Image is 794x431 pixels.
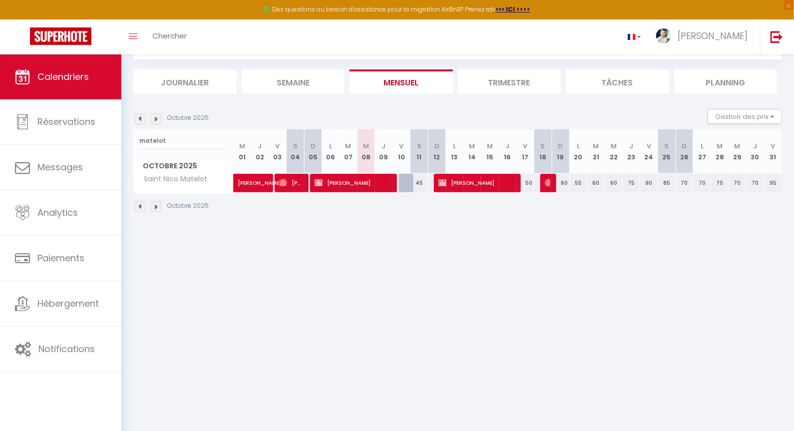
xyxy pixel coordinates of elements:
[269,129,286,174] th: 03
[234,174,251,193] a: [PERSON_NAME]
[322,129,340,174] th: 06
[676,129,693,174] th: 26
[145,19,194,54] a: Chercher
[234,129,251,174] th: 01
[446,129,463,174] th: 13
[463,129,481,174] th: 14
[729,129,746,174] th: 29
[152,30,187,41] span: Chercher
[363,141,369,151] abbr: M
[753,141,757,151] abbr: J
[623,174,640,192] div: 75
[496,5,531,13] a: >>> ICI <<<<
[37,297,99,310] span: Hébergement
[487,141,493,151] abbr: M
[251,129,269,174] th: 02
[239,141,245,151] abbr: M
[167,113,209,123] p: Octobre 2025
[410,174,428,192] div: 45
[587,174,605,192] div: 60
[375,129,393,174] th: 09
[605,129,622,174] th: 22
[133,69,237,94] li: Journalier
[647,141,651,151] abbr: V
[764,174,782,192] div: 95
[139,132,228,150] input: Rechercher un logement...
[134,159,233,173] span: Octobre 2025
[711,129,729,174] th: 28
[346,141,352,151] abbr: M
[665,141,669,151] abbr: S
[545,173,551,192] span: [PERSON_NAME]
[656,28,671,43] img: ...
[340,129,357,174] th: 07
[534,129,552,174] th: 18
[417,141,421,151] abbr: S
[238,168,284,187] span: [PERSON_NAME]
[552,129,569,174] th: 19
[315,173,391,192] span: [PERSON_NAME]
[640,174,658,192] div: 90
[428,129,445,174] th: 12
[747,174,764,192] div: 70
[37,70,89,83] span: Calendriers
[258,141,262,151] abbr: J
[506,141,510,151] abbr: J
[350,69,453,94] li: Mensuel
[30,27,91,45] img: Super Booking
[552,174,569,192] div: 60
[623,129,640,174] th: 23
[37,252,84,264] span: Paiements
[658,174,676,192] div: 85
[566,69,669,94] li: Tâches
[593,141,599,151] abbr: M
[682,141,687,151] abbr: D
[658,129,676,174] th: 25
[605,174,622,192] div: 60
[611,141,617,151] abbr: M
[279,173,303,192] span: [PERSON_NAME]
[701,141,704,151] abbr: L
[37,115,95,128] span: Réservations
[516,129,534,174] th: 17
[570,129,587,174] th: 20
[523,141,527,151] abbr: V
[304,129,322,174] th: 05
[453,141,456,151] abbr: L
[587,129,605,174] th: 21
[629,141,633,151] abbr: J
[293,141,298,151] abbr: S
[499,129,516,174] th: 16
[458,69,561,94] li: Trimestre
[37,206,78,219] span: Analytics
[577,141,580,151] abbr: L
[38,343,95,355] span: Notifications
[541,141,545,151] abbr: S
[438,173,514,192] span: [PERSON_NAME]
[771,30,783,43] img: logout
[764,129,782,174] th: 31
[649,19,760,54] a: ... [PERSON_NAME]
[516,174,534,192] div: 50
[469,141,475,151] abbr: M
[674,69,778,94] li: Planning
[693,129,711,174] th: 27
[37,161,83,173] span: Messages
[167,201,209,211] p: Octobre 2025
[729,174,746,192] div: 70
[329,141,332,151] abbr: L
[135,174,210,185] span: Saint Nico Matelot
[676,174,693,192] div: 70
[311,141,316,151] abbr: D
[382,141,386,151] abbr: J
[481,129,498,174] th: 15
[717,141,723,151] abbr: M
[287,129,304,174] th: 04
[242,69,345,94] li: Semaine
[678,29,748,42] span: [PERSON_NAME]
[558,141,563,151] abbr: D
[276,141,280,151] abbr: V
[771,141,776,151] abbr: V
[747,129,764,174] th: 30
